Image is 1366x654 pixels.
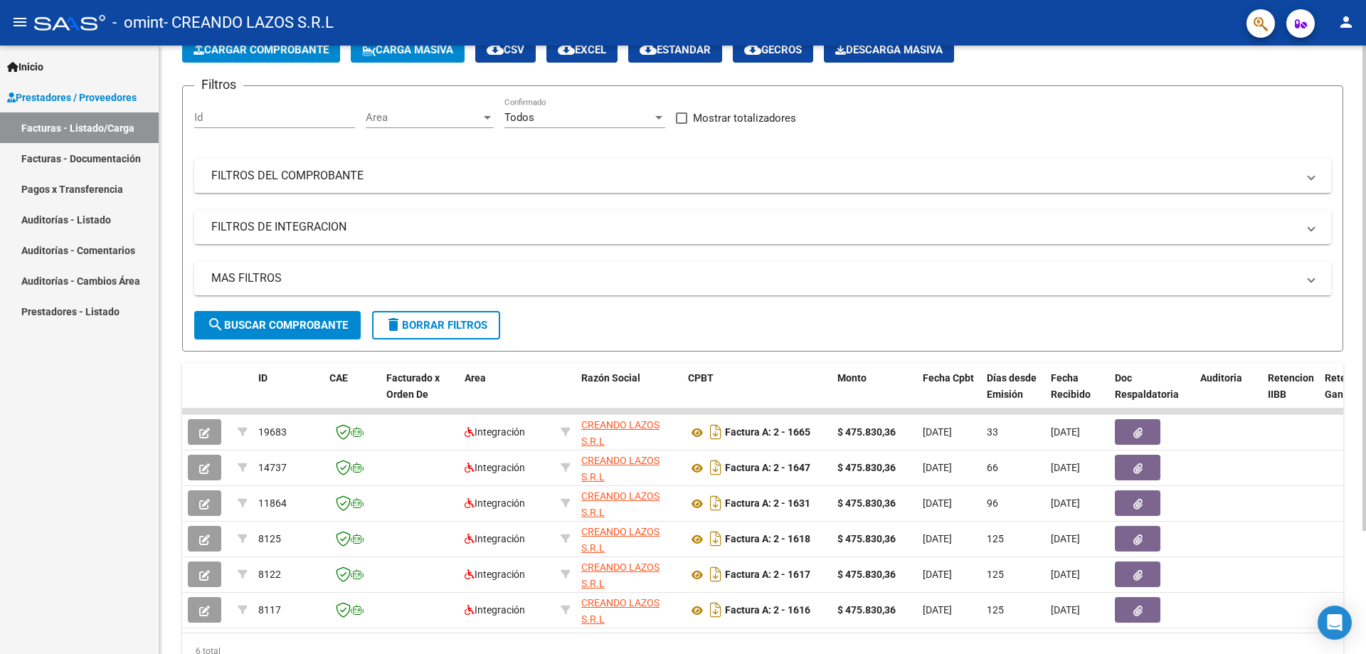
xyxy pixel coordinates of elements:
mat-expansion-panel-header: MAS FILTROS [194,261,1331,295]
span: 125 [987,604,1004,616]
span: Borrar Filtros [385,319,487,332]
datatable-header-cell: Auditoria [1195,363,1262,426]
span: Integración [465,533,525,544]
span: Integración [465,604,525,616]
span: [DATE] [1051,569,1080,580]
span: [DATE] [1051,426,1080,438]
span: [DATE] [923,462,952,473]
span: [DATE] [1051,462,1080,473]
mat-panel-title: MAS FILTROS [211,270,1297,286]
datatable-header-cell: Area [459,363,555,426]
mat-icon: cloud_download [640,41,657,58]
span: CREANDO LAZOS S.R.L [581,597,660,625]
span: 11864 [258,497,287,509]
span: Inicio [7,59,43,75]
strong: Factura A: 2 - 1617 [725,569,810,581]
span: Días desde Emisión [987,372,1037,400]
span: [DATE] [923,604,952,616]
span: 19683 [258,426,287,438]
span: CSV [487,43,524,56]
span: 8125 [258,533,281,544]
span: 33 [987,426,998,438]
button: Buscar Comprobante [194,311,361,339]
strong: Factura A: 2 - 1618 [725,534,810,545]
strong: $ 475.830,36 [837,533,896,544]
mat-panel-title: FILTROS DEL COMPROBANTE [211,168,1297,184]
span: Razón Social [581,372,640,384]
button: Cargar Comprobante [182,37,340,63]
strong: $ 475.830,36 [837,462,896,473]
span: 96 [987,497,998,509]
span: Todos [504,111,534,124]
datatable-header-cell: Doc Respaldatoria [1109,363,1195,426]
span: Integración [465,426,525,438]
mat-expansion-panel-header: FILTROS DEL COMPROBANTE [194,159,1331,193]
span: Monto [837,372,867,384]
i: Descargar documento [706,421,725,443]
strong: $ 475.830,36 [837,426,896,438]
strong: $ 475.830,36 [837,497,896,509]
span: Gecros [744,43,802,56]
span: CPBT [688,372,714,384]
span: [DATE] [1051,533,1080,544]
span: Prestadores / Proveedores [7,90,137,105]
i: Descargar documento [706,527,725,550]
button: Estandar [628,37,722,63]
span: [DATE] [923,497,952,509]
datatable-header-cell: CPBT [682,363,832,426]
div: 30715848550 [581,417,677,447]
span: 66 [987,462,998,473]
span: Auditoria [1200,372,1242,384]
span: Fecha Recibido [1051,372,1091,400]
span: 125 [987,533,1004,544]
i: Descargar documento [706,598,725,621]
span: Fecha Cpbt [923,372,974,384]
mat-expansion-panel-header: FILTROS DE INTEGRACION [194,210,1331,244]
strong: Factura A: 2 - 1647 [725,463,810,474]
span: [DATE] [923,533,952,544]
span: [DATE] [923,569,952,580]
div: 30715848550 [581,488,677,518]
span: Carga Masiva [362,43,453,56]
datatable-header-cell: ID [253,363,324,426]
mat-icon: delete [385,316,402,333]
div: 30715848550 [581,453,677,482]
mat-icon: person [1338,14,1355,31]
span: CREANDO LAZOS S.R.L [581,561,660,589]
strong: Factura A: 2 - 1665 [725,427,810,438]
button: Carga Masiva [351,37,465,63]
span: - omint [112,7,164,38]
mat-panel-title: FILTROS DE INTEGRACION [211,219,1297,235]
datatable-header-cell: Fecha Cpbt [917,363,981,426]
mat-icon: cloud_download [744,41,761,58]
div: 30715848550 [581,524,677,554]
span: CREANDO LAZOS S.R.L [581,419,660,447]
span: Mostrar totalizadores [693,110,796,127]
span: Buscar Comprobante [207,319,348,332]
datatable-header-cell: CAE [324,363,381,426]
mat-icon: menu [11,14,28,31]
button: Gecros [733,37,813,63]
div: 30715848550 [581,595,677,625]
span: Integración [465,462,525,473]
i: Descargar documento [706,563,725,586]
span: [DATE] [1051,604,1080,616]
button: CSV [475,37,536,63]
strong: $ 475.830,36 [837,569,896,580]
span: Facturado x Orden De [386,372,440,400]
mat-icon: cloud_download [487,41,504,58]
mat-icon: search [207,316,224,333]
span: Doc Respaldatoria [1115,372,1179,400]
span: 125 [987,569,1004,580]
span: CREANDO LAZOS S.R.L [581,455,660,482]
div: 30715848550 [581,559,677,589]
span: - CREANDO LAZOS S.R.L [164,7,334,38]
span: ID [258,372,268,384]
i: Descargar documento [706,456,725,479]
app-download-masive: Descarga masiva de comprobantes (adjuntos) [824,37,954,63]
span: CREANDO LAZOS S.R.L [581,490,660,518]
span: Cargar Comprobante [194,43,329,56]
button: Descarga Masiva [824,37,954,63]
mat-icon: cloud_download [558,41,575,58]
button: EXCEL [546,37,618,63]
